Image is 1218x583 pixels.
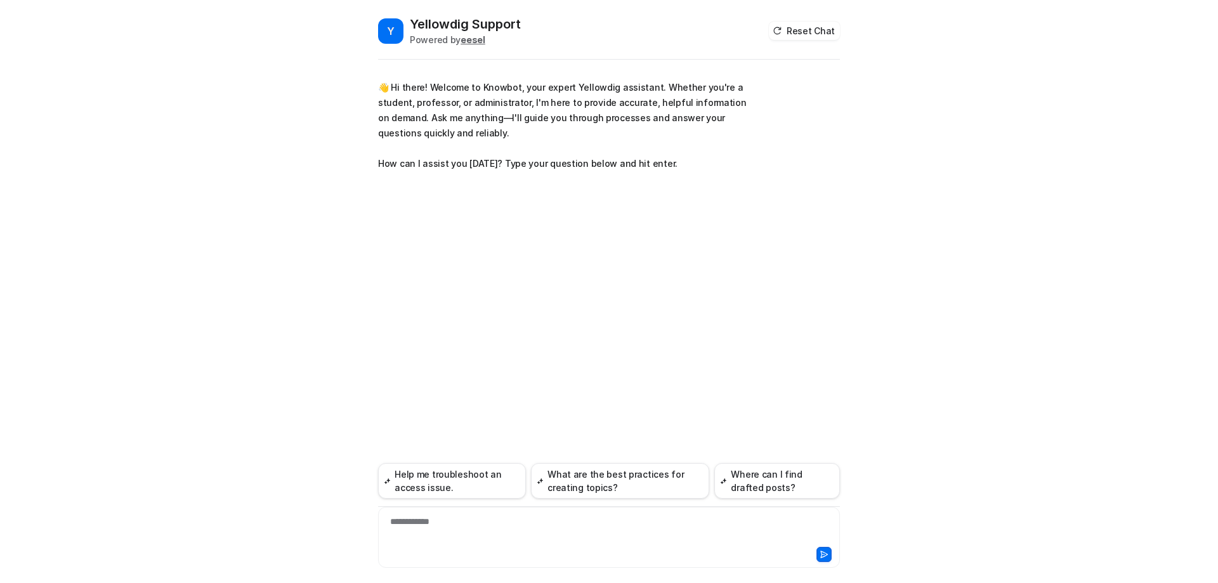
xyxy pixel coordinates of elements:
[769,22,840,40] button: Reset Chat
[461,34,485,45] b: eesel
[378,463,526,499] button: Help me troubleshoot an access issue.
[714,463,840,499] button: Where can I find drafted posts?
[378,18,403,44] span: Y
[410,15,521,33] h2: Yellowdig Support
[531,463,709,499] button: What are the best practices for creating topics?
[410,33,521,46] div: Powered by
[378,80,749,171] p: 👋 Hi there! Welcome to Knowbot, your expert Yellowdig assistant. Whether you're a student, profes...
